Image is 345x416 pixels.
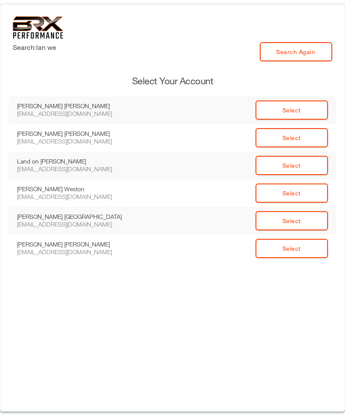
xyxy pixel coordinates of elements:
img: 6f7da32581c89ca25d665dc3aae533e4f14fe3ef_original.svg [13,16,63,39]
div: [PERSON_NAME] [PERSON_NAME] [17,241,132,248]
div: Land on [PERSON_NAME] [17,158,132,165]
a: Select [256,211,328,230]
div: [EMAIL_ADDRESS][DOMAIN_NAME] [17,110,132,118]
a: Select [256,156,328,175]
label: Search: lan we [13,42,56,52]
div: [EMAIL_ADDRESS][DOMAIN_NAME] [17,248,132,256]
div: [EMAIL_ADDRESS][DOMAIN_NAME] [17,193,132,201]
a: Select [256,239,328,258]
div: [PERSON_NAME] [PERSON_NAME] [17,102,132,110]
div: [EMAIL_ADDRESS][DOMAIN_NAME] [17,221,132,228]
div: [PERSON_NAME] [GEOGRAPHIC_DATA] [17,213,132,221]
div: [EMAIL_ADDRESS][DOMAIN_NAME] [17,165,132,173]
div: [EMAIL_ADDRESS][DOMAIN_NAME] [17,138,132,145]
a: Select [256,184,328,203]
h3: Select Your Account [9,75,336,88]
div: [PERSON_NAME] [PERSON_NAME] [17,130,132,138]
a: Search Again [260,42,332,61]
a: Select [256,100,328,120]
div: [PERSON_NAME] Weston [17,185,132,193]
a: Select [256,128,328,147]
